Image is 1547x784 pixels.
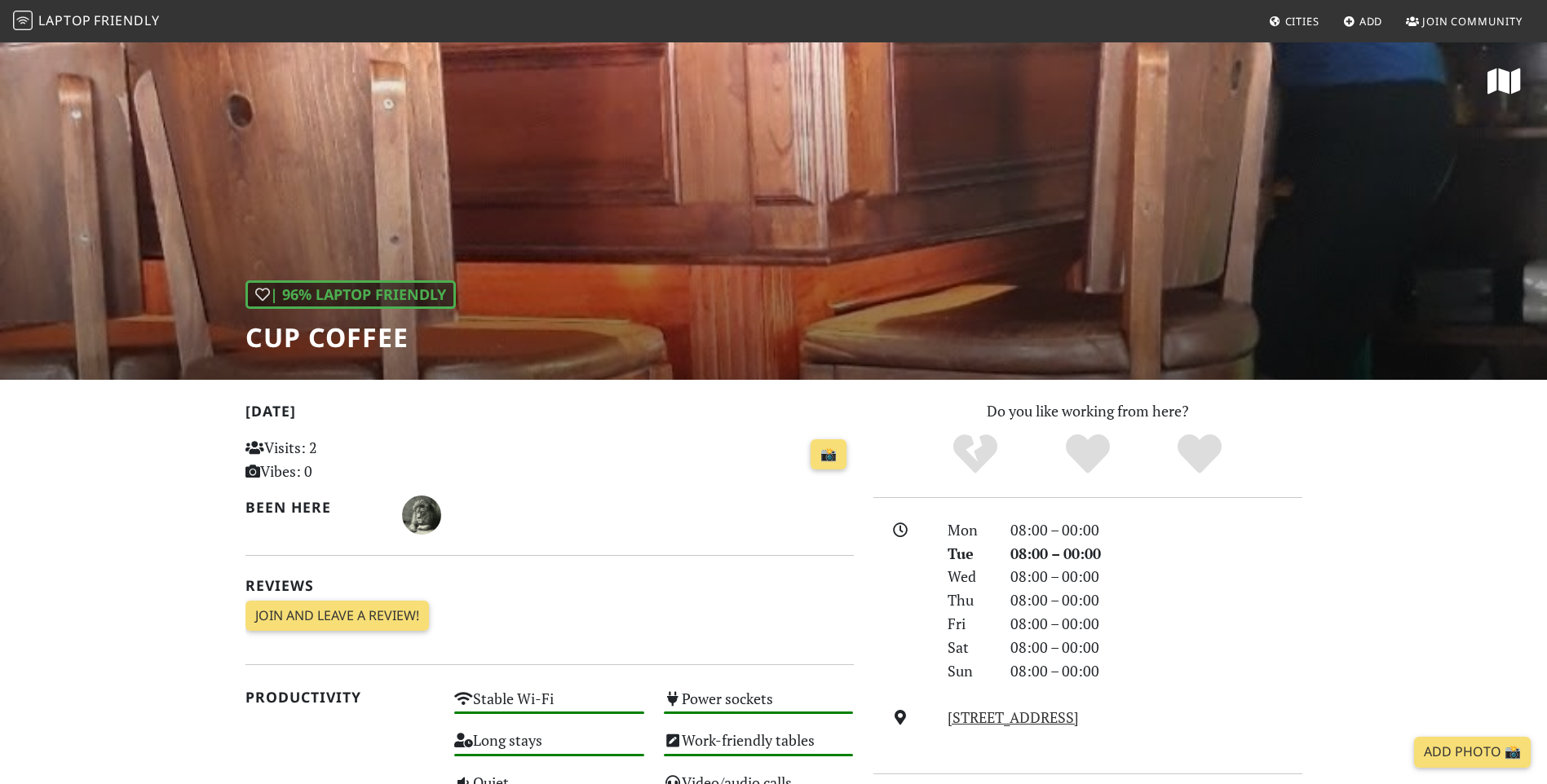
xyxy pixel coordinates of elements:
[245,280,456,309] div: In general, do you like working from here?
[938,565,1000,588] div: Wed
[654,727,864,769] div: Are tables and chairs comfortable for work?
[402,496,441,535] img: 1055-milos.jpg
[1422,14,1523,29] span: Join Community
[1001,659,1312,683] div: 08:00 – 00:00
[1399,7,1529,36] a: Join Community
[654,685,864,727] div: Is it easy to find power sockets?
[811,439,846,470] a: 📸
[402,504,441,523] span: Milos /K
[38,11,91,29] span: Laptop
[938,612,1000,636] div: Fri
[245,499,383,516] h2: Been here
[1001,636,1312,659] div: 08:00 – 00:00
[13,11,33,30] img: LaptopFriendly
[245,436,435,483] p: Visits: 2 Vibes: 0
[1285,14,1319,29] span: Cities
[938,659,1000,683] div: Sun
[1001,565,1312,588] div: 08:00 – 00:00
[94,11,159,29] span: Friendly
[13,7,160,36] a: LaptopFriendly LaptopFriendly
[245,322,456,353] h1: Cup Coffee
[1143,432,1256,477] div: Definitely!
[1001,588,1312,612] div: 08:00 – 00:00
[873,399,1302,423] p: Do you like working from here?
[1001,518,1312,542] div: 08:00 – 00:00
[245,689,435,706] h2: Productivity
[245,577,854,594] h2: Reviews
[1337,7,1390,36] a: Add
[245,403,854,426] h2: [DATE]
[444,685,654,727] div: Is there Wi-Fi?
[919,432,1032,477] div: No
[938,636,1000,659] div: Sat
[245,601,429,632] a: Join and leave a review!
[1262,7,1326,36] a: Cities
[1359,14,1383,29] span: Add
[444,727,654,769] div: How long can you comfortably stay and work?
[1414,737,1531,768] a: Add Photo 📸
[1001,612,1312,636] div: 08:00 – 00:00
[1032,432,1144,477] div: Yes
[938,518,1000,542] div: Mon
[938,588,1000,612] div: Thu
[948,707,1079,727] a: [STREET_ADDRESS]
[938,542,1000,566] div: Tue
[1001,542,1312,566] div: 08:00 – 00:00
